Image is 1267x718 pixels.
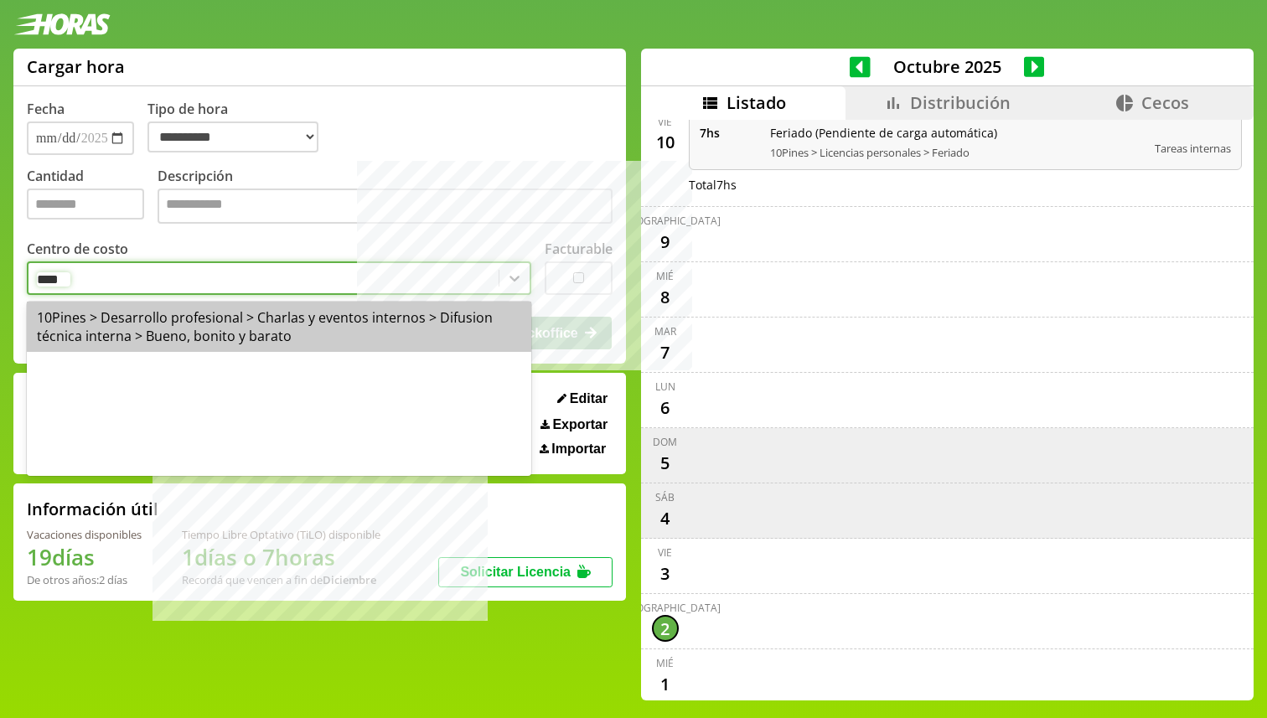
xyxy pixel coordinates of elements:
input: Cantidad [27,189,144,220]
div: [DEMOGRAPHIC_DATA] [610,601,721,615]
div: Vacaciones disponibles [27,527,142,542]
span: Feriado (Pendiente de carga automática) [770,125,1144,141]
div: 6 [652,394,679,421]
label: Descripción [158,167,613,228]
select: Tipo de hora [147,121,318,152]
div: 8 [652,283,679,310]
div: Tiempo Libre Optativo (TiLO) disponible [182,527,380,542]
div: 9 [652,228,679,255]
span: Octubre 2025 [871,55,1024,78]
div: De otros años: 2 días [27,572,142,587]
span: Cecos [1141,91,1189,114]
label: Facturable [545,240,613,258]
textarea: Descripción [158,189,613,224]
label: Fecha [27,100,65,118]
div: 10 [652,129,679,156]
div: lun [655,380,675,394]
div: 3 [652,560,679,586]
div: [DEMOGRAPHIC_DATA] [610,214,721,228]
div: mié [656,269,674,283]
button: Editar [552,390,613,407]
div: vie [658,115,672,129]
div: sáb [655,490,675,504]
span: Tareas internas [1155,141,1231,156]
div: Recordá que vencen a fin de [182,572,380,587]
span: Solicitar Licencia [460,565,571,579]
span: 10Pines > Licencias personales > Feriado [770,145,1144,160]
div: vie [658,545,672,560]
button: Exportar [535,416,613,433]
label: Centro de costo [27,240,128,258]
div: Total 7 hs [689,177,1243,193]
button: Solicitar Licencia [438,557,613,587]
span: 7 hs [700,125,758,141]
h1: 1 días o 7 horas [182,542,380,572]
div: 7 [652,338,679,365]
span: Editar [570,391,608,406]
div: mar [654,324,676,338]
div: 5 [652,449,679,476]
span: Listado [727,91,786,114]
label: Tipo de hora [147,100,332,155]
div: dom [653,435,677,449]
span: Distribución [910,91,1011,114]
h2: Información útil [27,498,158,520]
div: 10Pines > Desarrollo profesional > Charlas y eventos internos > Difusion técnica interna > Bueno,... [27,302,531,352]
b: Diciembre [323,572,376,587]
div: mié [656,656,674,670]
span: Importar [551,442,606,457]
div: scrollable content [641,120,1254,698]
div: 1 [652,670,679,697]
label: Cantidad [27,167,158,228]
img: logotipo [13,13,111,35]
span: Exportar [552,417,608,432]
div: 2 [652,615,679,642]
h1: 19 días [27,542,142,572]
h1: Cargar hora [27,55,125,78]
div: 4 [652,504,679,531]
